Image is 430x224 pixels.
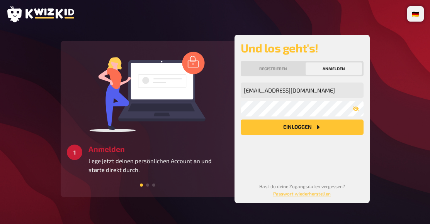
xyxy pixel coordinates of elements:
[88,157,228,174] p: Lege jetzt deinen persönlichen Account an und starte direkt durch.
[242,62,304,75] button: Registrieren
[241,41,364,55] h2: Und los geht's!
[306,62,362,75] button: Anmelden
[241,83,364,98] input: Meine Emailadresse
[90,51,206,132] img: log in
[273,191,331,196] a: Passwort wiederherstellen
[259,184,345,196] small: Hast du deine Zugangsdaten vergessen?
[409,8,422,20] li: 🇩🇪
[241,120,364,135] button: Einloggen
[88,145,228,153] h3: Anmelden
[67,145,82,160] div: 1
